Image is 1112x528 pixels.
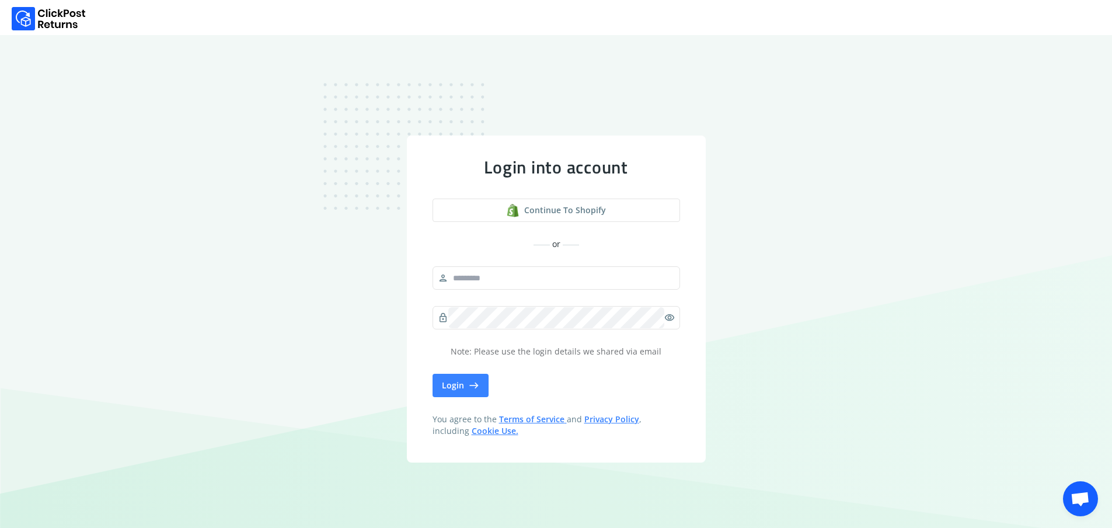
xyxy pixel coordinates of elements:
a: Cookie Use. [472,425,518,436]
span: person [438,270,448,286]
div: Login into account [433,157,680,178]
span: Continue to shopify [524,204,606,216]
span: east [469,377,479,394]
div: or [433,238,680,250]
a: Privacy Policy [584,414,639,425]
a: Terms of Service [499,414,567,425]
img: shopify logo [506,204,520,217]
span: You agree to the and , including [433,414,680,437]
p: Note: Please use the login details we shared via email [433,346,680,357]
span: lock [438,310,448,326]
img: Logo [12,7,86,30]
button: Login east [433,374,489,397]
a: shopify logoContinue to shopify [433,199,680,222]
button: Continue to shopify [433,199,680,222]
span: visibility [664,310,675,326]
div: Open chat [1063,481,1098,516]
